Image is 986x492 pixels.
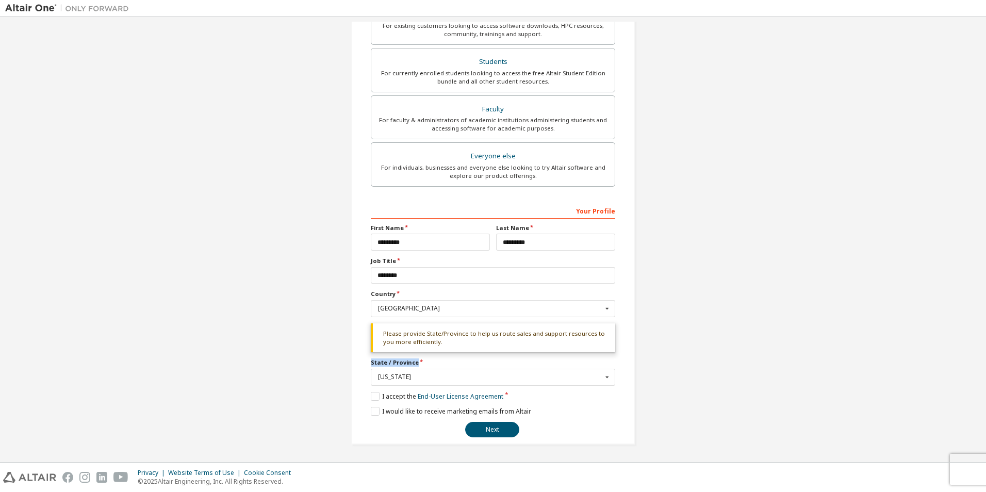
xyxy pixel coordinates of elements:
div: For faculty & administrators of academic institutions administering students and accessing softwa... [377,116,609,133]
p: © 2025 Altair Engineering, Inc. All Rights Reserved. [138,477,297,486]
div: [GEOGRAPHIC_DATA] [378,305,602,311]
div: For existing customers looking to access software downloads, HPC resources, community, trainings ... [377,22,609,38]
label: Last Name [496,224,615,232]
div: [US_STATE] [378,374,602,380]
label: Country [371,290,615,298]
img: facebook.svg [62,472,73,483]
label: State / Province [371,358,615,367]
img: altair_logo.svg [3,472,56,483]
div: Everyone else [377,149,609,163]
img: youtube.svg [113,472,128,483]
label: First Name [371,224,490,232]
a: End-User License Agreement [418,392,503,401]
img: instagram.svg [79,472,90,483]
img: linkedin.svg [96,472,107,483]
div: Privacy [138,469,168,477]
div: Students [377,55,609,69]
div: Cookie Consent [244,469,297,477]
label: Job Title [371,257,615,265]
button: Next [465,422,519,437]
label: I would like to receive marketing emails from Altair [371,407,531,416]
label: I accept the [371,392,503,401]
div: For currently enrolled students looking to access the free Altair Student Edition bundle and all ... [377,69,609,86]
div: Please provide State/Province to help us route sales and support resources to you more efficiently. [371,323,615,353]
img: Altair One [5,3,134,13]
div: Website Terms of Use [168,469,244,477]
div: Faculty [377,102,609,117]
div: Your Profile [371,202,615,219]
div: For individuals, businesses and everyone else looking to try Altair software and explore our prod... [377,163,609,180]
